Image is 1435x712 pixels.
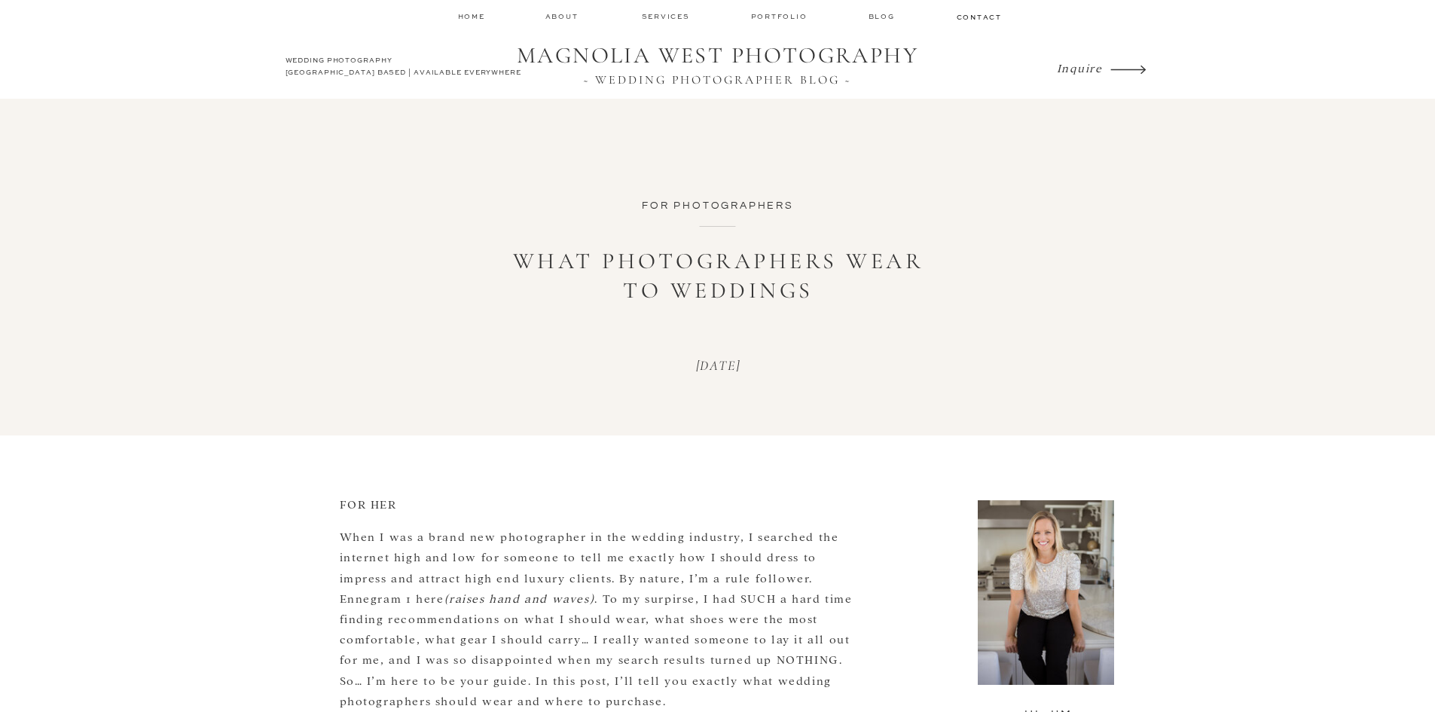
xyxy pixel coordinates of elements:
[642,200,794,211] a: For Photographers
[285,55,526,82] a: WEDDING PHOTOGRAPHY[GEOGRAPHIC_DATA] BASED | AVAILABLE EVERYWHERE
[1057,60,1103,75] i: Inquire
[507,73,929,87] a: ~ WEDDING PHOTOGRAPHER BLOG ~
[642,11,692,21] a: services
[869,11,899,22] a: Blog
[507,42,929,71] a: MAGNOLIA WEST PHOTOGRAPHY
[624,358,812,374] p: [DATE]
[493,246,945,305] h1: What Photographers Wear to Weddings
[545,11,583,22] a: about
[340,494,867,514] p: FOR HER
[340,526,867,710] p: When I was a brand new photographer in the wedding industry, I searched the internet high and low...
[458,11,487,21] a: home
[751,11,811,22] a: Portfolio
[957,12,1000,21] a: contact
[1057,57,1107,78] a: Inquire
[285,55,526,82] h2: WEDDING PHOTOGRAPHY [GEOGRAPHIC_DATA] BASED | AVAILABLE EVERYWHERE
[444,591,595,605] em: (raises hand and waves)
